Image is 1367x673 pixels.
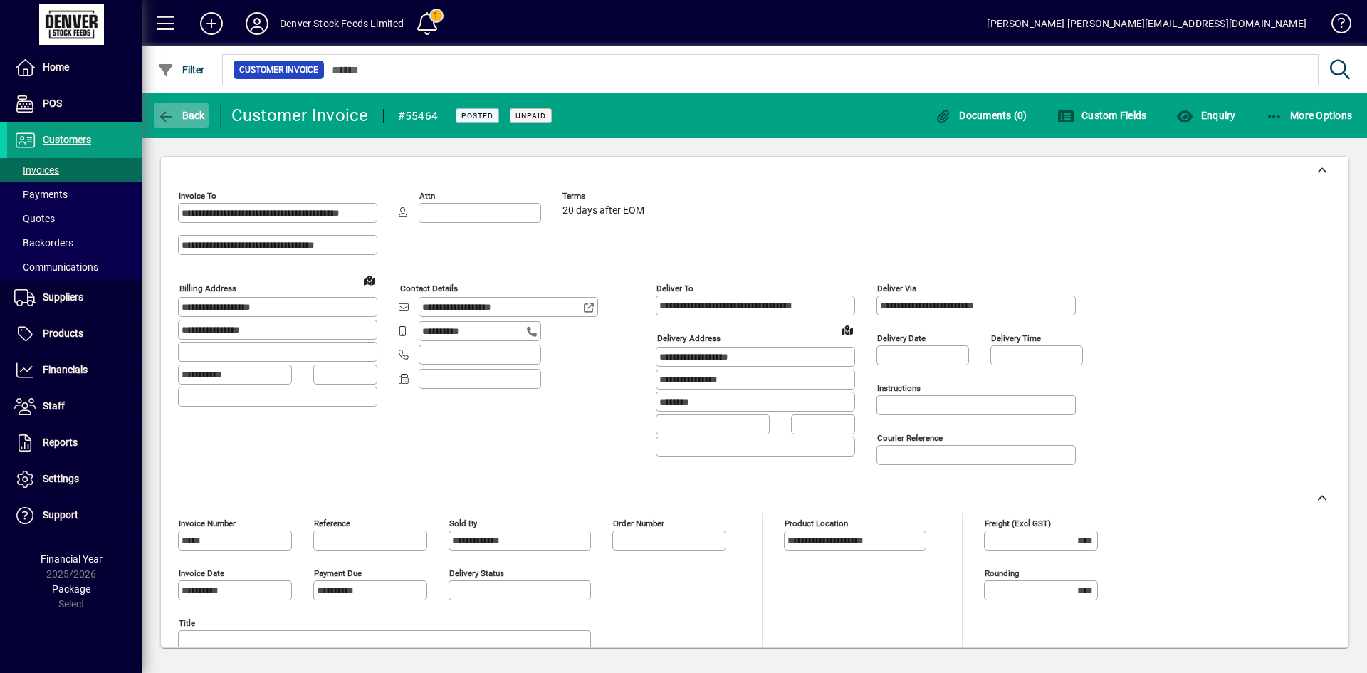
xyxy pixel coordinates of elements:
[179,568,224,578] mat-label: Invoice date
[562,192,648,201] span: Terms
[877,383,921,393] mat-label: Instructions
[52,583,90,595] span: Package
[461,111,493,120] span: Posted
[398,105,439,127] div: #55464
[231,104,369,127] div: Customer Invoice
[1054,103,1151,128] button: Custom Fields
[7,158,142,182] a: Invoices
[1321,3,1349,49] a: Knowledge Base
[314,518,350,528] mat-label: Reference
[985,568,1019,578] mat-label: Rounding
[7,86,142,122] a: POS
[154,57,209,83] button: Filter
[154,103,209,128] button: Back
[239,63,318,77] span: Customer Invoice
[7,255,142,279] a: Communications
[785,518,848,528] mat-label: Product location
[14,213,55,224] span: Quotes
[7,425,142,461] a: Reports
[7,50,142,85] a: Home
[7,316,142,352] a: Products
[14,165,59,176] span: Invoices
[1173,103,1239,128] button: Enquiry
[43,98,62,109] span: POS
[987,12,1306,35] div: [PERSON_NAME] [PERSON_NAME][EMAIL_ADDRESS][DOMAIN_NAME]
[7,231,142,255] a: Backorders
[157,110,205,121] span: Back
[877,283,916,293] mat-label: Deliver via
[1262,103,1356,128] button: More Options
[157,64,205,75] span: Filter
[14,189,68,200] span: Payments
[985,518,1051,528] mat-label: Freight (excl GST)
[7,207,142,231] a: Quotes
[931,103,1031,128] button: Documents (0)
[1176,110,1235,121] span: Enquiry
[836,318,859,341] a: View on map
[935,110,1027,121] span: Documents (0)
[142,103,221,128] app-page-header-button: Back
[449,568,504,578] mat-label: Delivery status
[1266,110,1353,121] span: More Options
[7,280,142,315] a: Suppliers
[179,618,195,628] mat-label: Title
[14,237,73,249] span: Backorders
[43,328,83,339] span: Products
[179,518,236,528] mat-label: Invoice number
[43,509,78,521] span: Support
[43,400,65,412] span: Staff
[419,191,435,201] mat-label: Attn
[41,553,103,565] span: Financial Year
[14,261,98,273] span: Communications
[7,461,142,497] a: Settings
[1057,110,1147,121] span: Custom Fields
[314,568,362,578] mat-label: Payment due
[280,12,404,35] div: Denver Stock Feeds Limited
[234,11,280,36] button: Profile
[358,268,381,291] a: View on map
[7,389,142,424] a: Staff
[562,205,644,216] span: 20 days after EOM
[43,473,79,484] span: Settings
[189,11,234,36] button: Add
[877,433,943,443] mat-label: Courier Reference
[43,437,78,448] span: Reports
[877,333,926,343] mat-label: Delivery date
[43,364,88,375] span: Financials
[43,134,91,145] span: Customers
[449,518,477,528] mat-label: Sold by
[515,111,546,120] span: Unpaid
[43,61,69,73] span: Home
[43,291,83,303] span: Suppliers
[656,283,693,293] mat-label: Deliver To
[179,191,216,201] mat-label: Invoice To
[7,182,142,207] a: Payments
[7,498,142,533] a: Support
[613,518,664,528] mat-label: Order number
[991,333,1041,343] mat-label: Delivery time
[7,353,142,388] a: Financials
